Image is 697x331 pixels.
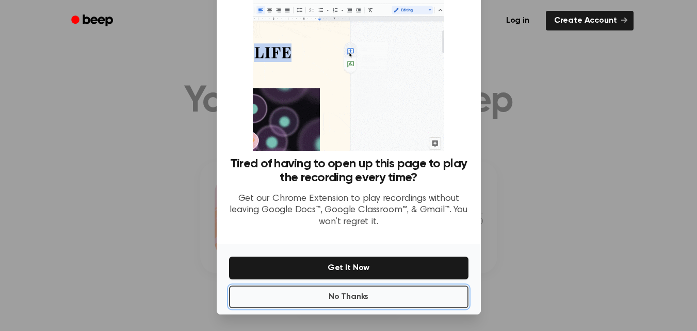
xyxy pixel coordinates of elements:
[229,286,468,308] button: No Thanks
[496,9,540,33] a: Log in
[546,11,634,30] a: Create Account
[229,157,468,185] h3: Tired of having to open up this page to play the recording every time?
[64,11,122,31] a: Beep
[229,257,468,279] button: Get It Now
[229,193,468,228] p: Get our Chrome Extension to play recordings without leaving Google Docs™, Google Classroom™, & Gm...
